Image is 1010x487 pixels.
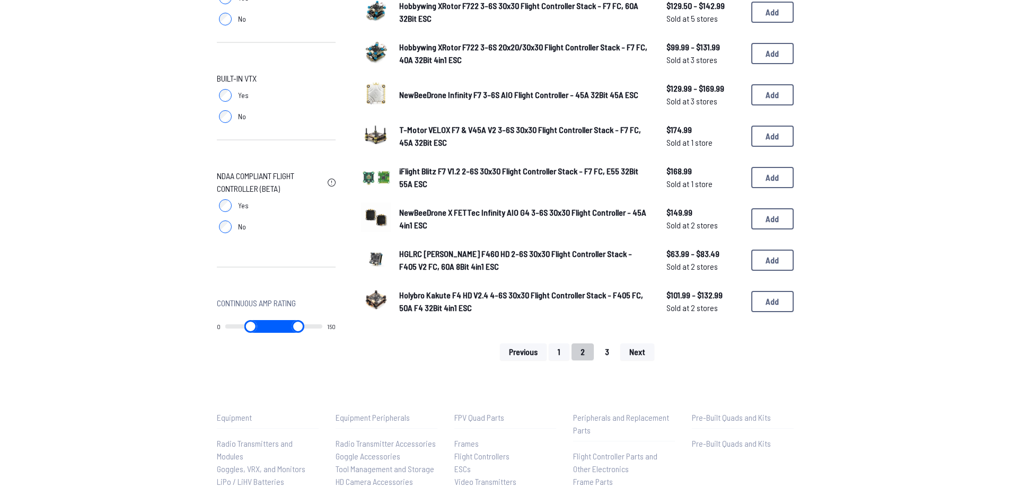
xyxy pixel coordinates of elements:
[751,2,794,23] button: Add
[666,82,743,95] span: $129.99 - $169.99
[573,411,675,437] p: Peripherals and Replacement Parts
[238,14,246,24] span: No
[629,348,645,356] span: Next
[399,88,649,101] a: NewBeeDrone Infinity F7 3-6S AIO Flight Controller - 45A 32Bit 45A ESC
[238,111,246,122] span: No
[399,166,638,189] span: iFlight Blitz F7 V1.2 2-6S 30x30 Flight Controller Stack - F7 FC, E55 32Bit 55A ESC
[219,89,232,102] input: Yes
[361,78,391,108] img: image
[399,207,646,230] span: NewBeeDrone X FETTec Infinity AIO G4 3-6S 30x30 Flight Controller - 45A 4in1 ESC
[666,12,743,25] span: Sold at 5 stores
[399,123,649,149] a: T-Motor VELOX F7 & V45A V2 3-6S 30x30 Flight Controller Stack - F7 FC, 45A 32Bit ESC
[454,463,556,475] a: ESCs
[549,343,569,360] button: 1
[219,13,232,25] input: No
[217,322,221,331] output: 0
[692,411,794,424] p: Pre-Built Quads and Kits
[572,343,594,360] button: 2
[217,297,296,309] span: Continuous Amp Rating
[217,437,319,463] a: Radio Transmitters and Modules
[217,170,323,195] span: NDAA Compliant Flight Controller (Beta)
[509,348,538,356] span: Previous
[399,42,647,65] span: Hobbywing XRotor F722 3-6S 20x20/30x30 Flight Controller Stack - F7 FC, 40A 32Bit 4in1 ESC
[217,438,293,461] span: Radio Transmitters and Modules
[620,343,654,360] button: Next
[361,120,391,149] img: image
[361,202,391,235] a: image
[454,476,516,486] span: Video Transmitters
[454,411,556,424] p: FPV Quad Parts
[219,199,232,212] input: Yes
[238,90,249,101] span: Yes
[361,78,391,111] a: image
[751,84,794,105] button: Add
[666,136,743,149] span: Sold at 1 store
[336,451,400,461] span: Goggle Accessories
[361,285,391,318] a: image
[327,322,336,331] output: 150
[217,411,319,424] p: Equipment
[399,90,638,100] span: NewBeeDrone Infinity F7 3-6S AIO Flight Controller - 45A 32Bit 45A ESC
[666,165,743,178] span: $168.99
[399,206,649,232] a: NewBeeDrone X FETTec Infinity AIO G4 3-6S 30x30 Flight Controller - 45A 4in1 ESC
[666,54,743,66] span: Sold at 3 stores
[399,290,643,313] span: Holybro Kakute F4 HD V2.4 4-6S 30x30 Flight Controller Stack - F405 FC, 50A F4 32Bit 4in1 ESC
[573,450,675,475] a: Flight Controller Parts and Other Electronics
[454,437,556,450] a: Frames
[399,247,649,273] a: HGLRC [PERSON_NAME] F460 HD 2-6S 30x30 Flight Controller Stack - F405 V2 FC, 60A 8Bit 4in1 ESC
[666,247,743,260] span: $63.99 - $83.49
[361,285,391,315] img: image
[336,476,413,486] span: HD Camera Accessories
[399,249,632,271] span: HGLRC [PERSON_NAME] F460 HD 2-6S 30x30 Flight Controller Stack - F405 V2 FC, 60A 8Bit 4in1 ESC
[666,123,743,136] span: $174.99
[666,260,743,273] span: Sold at 2 stores
[399,165,649,190] a: iFlight Blitz F7 V1.2 2-6S 30x30 Flight Controller Stack - F7 FC, E55 32Bit 55A ESC
[454,451,510,461] span: Flight Controllers
[399,125,641,147] span: T-Motor VELOX F7 & V45A V2 3-6S 30x30 Flight Controller Stack - F7 FC, 45A 32Bit ESC
[596,343,618,360] button: 3
[361,37,391,67] img: image
[751,167,794,188] button: Add
[219,220,232,233] input: No
[336,411,437,424] p: Equipment Peripherals
[361,244,391,277] a: image
[399,289,649,314] a: Holybro Kakute F4 HD V2.4 4-6S 30x30 Flight Controller Stack - F405 FC, 50A F4 32Bit 4in1 ESC
[666,178,743,190] span: Sold at 1 store
[336,450,437,463] a: Goggle Accessories
[573,451,657,474] span: Flight Controller Parts and Other Electronics
[399,1,638,23] span: Hobbywing XRotor F722 3-6S 30x30 Flight Controller Stack - F7 FC, 60A 32Bit ESC
[751,126,794,147] button: Add
[666,95,743,108] span: Sold at 3 stores
[454,450,556,463] a: Flight Controllers
[217,476,284,486] span: LiPo / LiHV Batteries
[219,110,232,123] input: No
[238,222,246,232] span: No
[751,208,794,229] button: Add
[399,41,649,66] a: Hobbywing XRotor F722 3-6S 20x20/30x30 Flight Controller Stack - F7 FC, 40A 32Bit 4in1 ESC
[361,161,391,194] a: image
[666,302,743,314] span: Sold at 2 stores
[217,463,319,475] a: Goggles, VRX, and Monitors
[336,463,437,475] a: Tool Management and Storage
[217,464,305,474] span: Goggles, VRX, and Monitors
[692,437,794,450] a: Pre-Built Quads and Kits
[336,437,437,450] a: Radio Transmitter Accessories
[361,202,391,232] img: image
[361,37,391,70] a: image
[692,438,771,448] span: Pre-Built Quads and Kits
[336,438,436,448] span: Radio Transmitter Accessories
[666,41,743,54] span: $99.99 - $131.99
[666,206,743,219] span: $149.99
[666,289,743,302] span: $101.99 - $132.99
[336,464,434,474] span: Tool Management and Storage
[454,464,471,474] span: ESCs
[454,438,479,448] span: Frames
[217,72,257,85] span: Built-in VTX
[751,250,794,271] button: Add
[361,161,391,191] img: image
[500,343,547,360] button: Previous
[361,244,391,273] img: image
[751,43,794,64] button: Add
[361,120,391,153] a: image
[238,200,249,211] span: Yes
